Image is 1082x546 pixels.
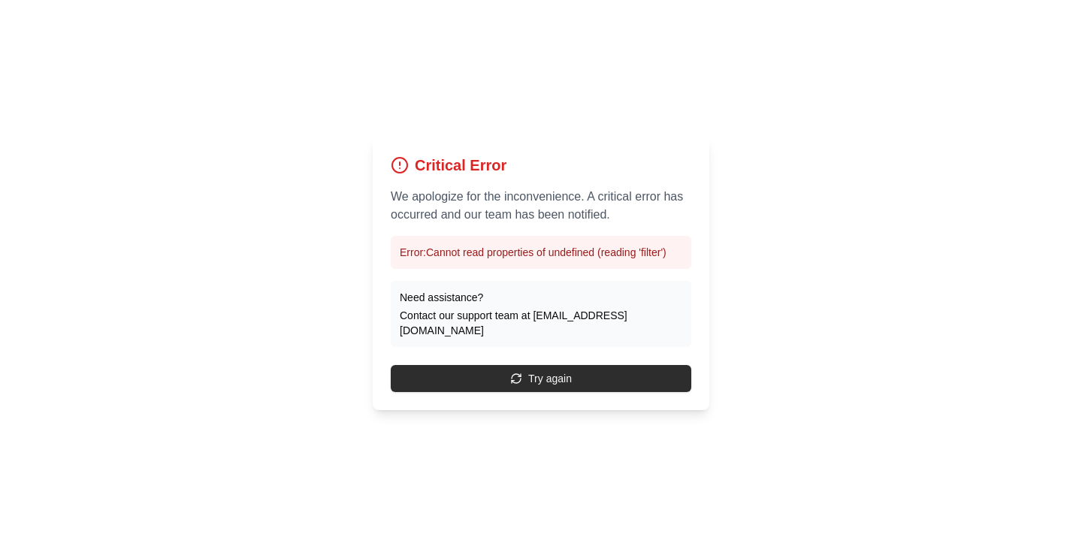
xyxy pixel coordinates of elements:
[391,188,691,224] p: We apologize for the inconvenience. A critical error has occurred and our team has been notified.
[391,365,691,392] button: Try again
[400,308,682,338] p: Contact our support team at
[415,155,506,176] h1: Critical Error
[400,245,682,260] p: Error: Cannot read properties of undefined (reading 'filter')
[400,290,682,305] p: Need assistance?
